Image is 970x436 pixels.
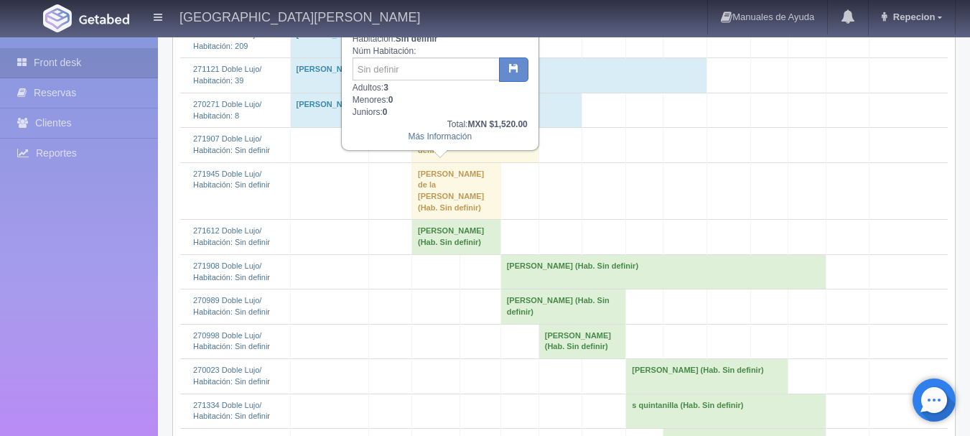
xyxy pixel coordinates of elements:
div: Total: [353,119,528,131]
td: [PERSON_NAME] de la [PERSON_NAME] (Hab. Sin definir) [411,162,500,220]
b: 3 [383,83,388,93]
input: Sin definir [353,57,500,80]
td: [PERSON_NAME] (Hab. Sin definir) [500,254,826,289]
td: [PERSON_NAME] (Hab. Sin definir) [500,289,626,324]
a: Más Información [408,131,472,142]
td: [PERSON_NAME] (Hab. 39) [290,58,706,93]
a: 270023 Doble Lujo/Habitación: Sin definir [193,366,270,386]
img: Getabed [43,4,72,32]
div: Fechas: Habitación: Núm Habitación: Adultos: Menores: Juniors: [342,1,538,149]
a: 271334 Doble Lujo/Habitación: Sin definir [193,401,270,421]
b: 0 [383,107,388,117]
b: Sin definir [396,34,438,44]
span: Repecion [890,11,936,22]
td: s quintanilla (Hab. Sin definir) [626,394,826,428]
td: [PERSON_NAME] (Hab. 209) [290,24,538,58]
a: 270271 Doble Lujo/Habitación: 8 [193,100,261,120]
h4: [GEOGRAPHIC_DATA][PERSON_NAME] [179,7,420,25]
b: MXN $1,520.00 [467,119,527,129]
a: 269631 Doble Lujo/Habitación: 209 [193,30,261,50]
a: 270998 Doble Lujo/Habitación: Sin definir [193,331,270,351]
img: Getabed [79,14,129,24]
td: [PERSON_NAME] (Hab. Sin definir) [411,220,500,254]
a: 271908 Doble Lujo/Habitación: Sin definir [193,261,270,282]
a: 271612 Doble Lujo/Habitación: Sin definir [193,226,270,246]
a: 270989 Doble Lujo/Habitación: Sin definir [193,296,270,316]
a: 271121 Doble Lujo/Habitación: 39 [193,65,261,85]
a: 271907 Doble Lujo/Habitación: Sin definir [193,134,270,154]
td: [PERSON_NAME] (Hab. Sin definir) [538,324,626,358]
td: [PERSON_NAME] (Hab. 8) [290,93,582,127]
td: [PERSON_NAME] (Hab. Sin definir) [626,359,788,394]
b: 0 [388,95,393,105]
a: 271945 Doble Lujo/Habitación: Sin definir [193,170,270,190]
